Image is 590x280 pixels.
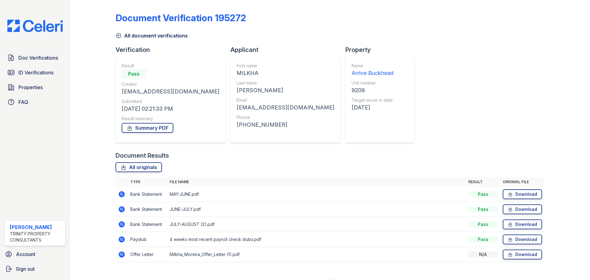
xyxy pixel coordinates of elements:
a: Download [503,235,542,244]
td: Offer Letter [128,247,167,262]
div: [DATE] 02:21:33 PM [122,105,219,113]
div: Pass [468,236,498,243]
div: Trinity Property Consultants [10,231,63,243]
span: Sign out [16,265,35,273]
div: Unit number [352,80,394,86]
div: [EMAIL_ADDRESS][DOMAIN_NAME] [237,103,334,112]
div: Email [237,97,334,103]
a: ID Verifications [5,66,65,79]
div: Creator [122,81,219,87]
div: [PERSON_NAME] [10,223,63,231]
div: Document Verification 195272 [116,12,246,23]
div: Name [352,63,394,69]
a: Summary PDF [122,123,173,133]
a: Sign out [2,263,68,275]
td: Milkha_Moreira_Offer_Letter (1).pdf [167,247,466,262]
div: [PERSON_NAME] [237,86,334,95]
td: Bank Statement [128,187,167,202]
span: Account [16,250,35,258]
div: Result summary [122,116,219,122]
div: Result [122,63,219,69]
a: Download [503,250,542,259]
img: CE_Logo_Blue-a8612792a0a2168367f1c8372b55b34899dd931a85d93a1a3d3e32e68fde9ad4.png [2,20,68,32]
div: [DATE] [352,103,394,112]
div: [EMAIL_ADDRESS][DOMAIN_NAME] [122,87,219,96]
th: Original file [500,177,545,187]
td: Paystub [128,232,167,247]
div: 9209 [352,86,394,95]
a: Download [503,189,542,199]
div: Document Results [116,151,169,160]
td: MAY-JUNE.pdf [167,187,466,202]
div: Property [345,45,419,54]
div: Last name [237,80,334,86]
th: File name [167,177,466,187]
td: Bank Statement [128,217,167,232]
div: Phone [237,114,334,120]
a: Account [2,248,68,260]
div: First name [237,63,334,69]
a: Download [503,219,542,229]
a: FAQ [5,96,65,108]
span: Doc Verifications [18,54,58,61]
a: Properties [5,81,65,93]
span: Properties [18,84,43,91]
td: 4 weeks most recent payroll check stubs.pdf [167,232,466,247]
div: Pass [468,221,498,227]
a: All document verifications [116,32,188,39]
div: Target move in date [352,97,394,103]
td: JUNE-JULY.pdf [167,202,466,217]
td: Bank Statement [128,202,167,217]
a: Download [503,204,542,214]
div: Pass [468,191,498,197]
a: Doc Verifications [5,52,65,64]
div: Pass [122,69,146,79]
div: [PHONE_NUMBER] [237,120,334,129]
div: N/A [468,251,498,258]
div: Verification [116,45,230,54]
a: All originals [116,162,162,172]
div: Applicant [230,45,345,54]
a: Name Arrive Buckhead [352,63,394,77]
th: Type [128,177,167,187]
span: FAQ [18,98,28,106]
div: Pass [468,206,498,212]
th: Result [466,177,500,187]
td: JULY-AUGUST (2).pdf [167,217,466,232]
div: MILKHA [237,69,334,77]
div: Arrive Buckhead [352,69,394,77]
span: ID Verifications [18,69,53,76]
div: Submitted [122,98,219,105]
